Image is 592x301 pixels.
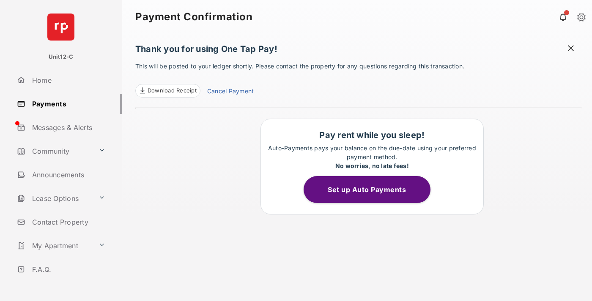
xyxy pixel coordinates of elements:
a: My Apartment [14,236,95,256]
span: Download Receipt [148,87,197,95]
h1: Thank you for using One Tap Pay! [135,44,582,58]
button: Set up Auto Payments [304,176,430,203]
a: Download Receipt [135,84,200,98]
h1: Pay rent while you sleep! [265,130,479,140]
p: Auto-Payments pays your balance on the due-date using your preferred payment method. [265,144,479,170]
a: F.A.Q. [14,259,122,279]
a: Cancel Payment [207,87,254,98]
a: Set up Auto Payments [304,185,441,194]
a: Payments [14,94,122,114]
a: Contact Property [14,212,122,232]
a: Lease Options [14,188,95,209]
a: Messages & Alerts [14,117,122,138]
div: No worries, no late fees! [265,161,479,170]
a: Home [14,70,122,90]
p: This will be posted to your ledger shortly. Please contact the property for any questions regardi... [135,62,582,98]
a: Community [14,141,95,161]
strong: Payment Confirmation [135,12,252,22]
p: Unit12-C [49,53,74,61]
a: Announcements [14,165,122,185]
img: svg+xml;base64,PHN2ZyB4bWxucz0iaHR0cDovL3d3dy53My5vcmcvMjAwMC9zdmciIHdpZHRoPSI2NCIgaGVpZ2h0PSI2NC... [47,14,74,41]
